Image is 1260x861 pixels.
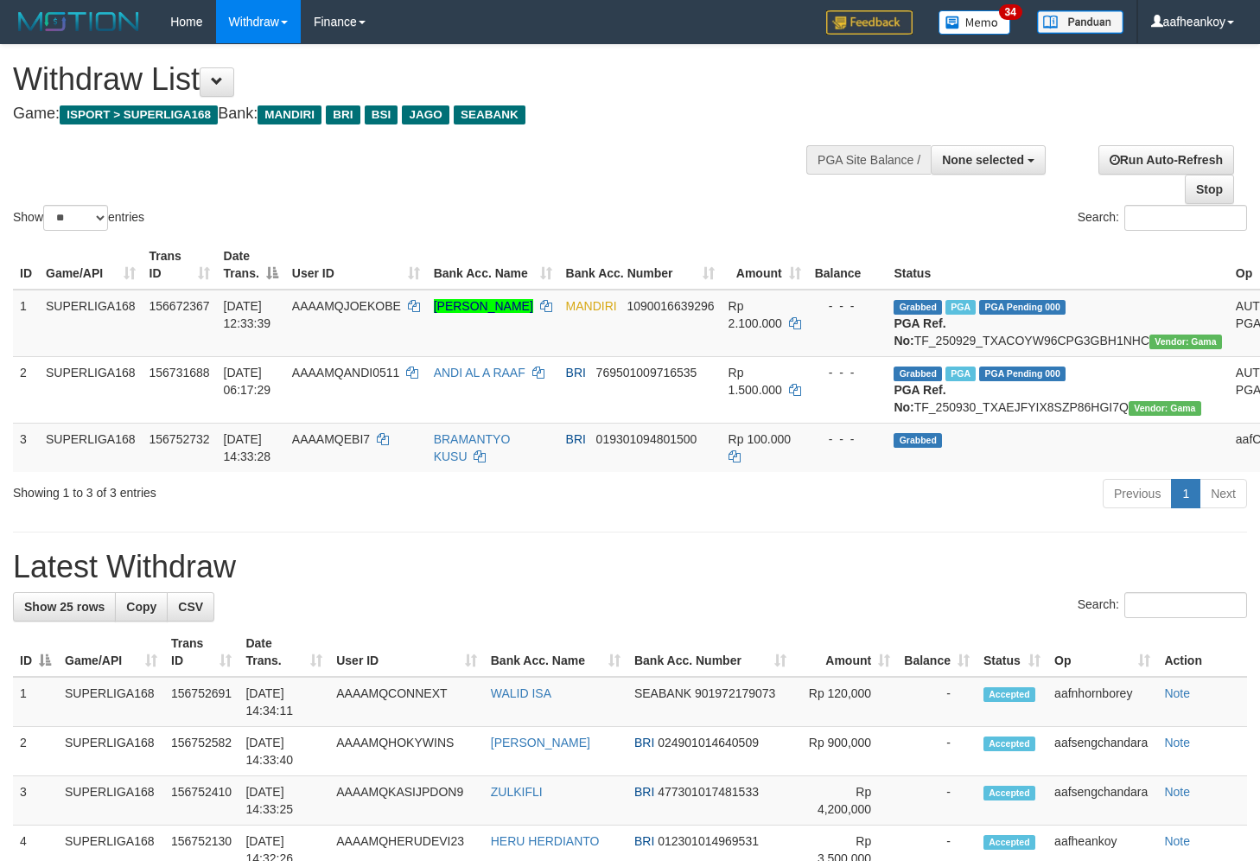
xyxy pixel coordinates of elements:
span: BRI [634,736,654,749]
a: [PERSON_NAME] [491,736,590,749]
td: - [897,727,977,776]
span: [DATE] 14:33:28 [224,432,271,463]
a: Previous [1103,479,1172,508]
th: Amount: activate to sort column ascending [793,628,897,677]
th: Date Trans.: activate to sort column ascending [239,628,329,677]
a: Copy [115,592,168,622]
span: Accepted [983,687,1035,702]
label: Show entries [13,205,144,231]
td: AAAAMQKASIJPDON9 [329,776,484,826]
td: - [897,677,977,727]
span: PGA Pending [979,367,1066,381]
td: SUPERLIGA168 [58,727,164,776]
td: 2 [13,356,39,423]
td: 2 [13,727,58,776]
td: SUPERLIGA168 [58,776,164,826]
th: Bank Acc. Name: activate to sort column ascending [484,628,627,677]
th: Amount: activate to sort column ascending [722,240,808,290]
span: 156731688 [150,366,210,379]
span: 156752732 [150,432,210,446]
td: 1 [13,677,58,727]
td: AAAAMQHOKYWINS [329,727,484,776]
a: CSV [167,592,214,622]
th: Balance: activate to sort column ascending [897,628,977,677]
a: Note [1164,785,1190,799]
label: Search: [1078,592,1247,618]
span: Grabbed [894,433,942,448]
td: SUPERLIGA168 [39,356,143,423]
div: - - - [815,430,881,448]
span: Vendor URL: https://trx31.1velocity.biz [1129,401,1201,416]
th: Bank Acc. Number: activate to sort column ascending [627,628,793,677]
span: BRI [566,366,586,379]
div: - - - [815,297,881,315]
span: SEABANK [454,105,525,124]
a: 1 [1171,479,1200,508]
input: Search: [1124,592,1247,618]
label: Search: [1078,205,1247,231]
span: Copy 024901014640509 to clipboard [658,736,759,749]
span: Copy 012301014969531 to clipboard [658,834,759,848]
td: AAAAMQCONNEXT [329,677,484,727]
td: 156752582 [164,727,239,776]
span: Vendor URL: https://trx31.1velocity.biz [1149,335,1222,349]
th: Status [887,240,1228,290]
a: HERU HERDIANTO [491,834,600,848]
a: Note [1164,736,1190,749]
td: 1 [13,290,39,357]
div: PGA Site Balance / [806,145,931,175]
th: Date Trans.: activate to sort column descending [217,240,285,290]
td: 156752691 [164,677,239,727]
b: PGA Ref. No: [894,316,945,348]
a: [PERSON_NAME] [434,299,533,313]
span: BRI [326,105,360,124]
th: Bank Acc. Name: activate to sort column ascending [427,240,559,290]
h4: Game: Bank: [13,105,823,123]
button: None selected [931,145,1046,175]
th: Status: activate to sort column ascending [977,628,1047,677]
span: JAGO [402,105,449,124]
img: Button%20Memo.svg [939,10,1011,35]
td: [DATE] 14:33:25 [239,776,329,826]
img: Feedback.jpg [826,10,913,35]
a: Run Auto-Refresh [1098,145,1234,175]
span: CSV [178,600,203,614]
td: - [897,776,977,826]
span: Rp 2.100.000 [729,299,782,330]
span: Copy [126,600,156,614]
a: Show 25 rows [13,592,116,622]
div: Showing 1 to 3 of 3 entries [13,477,512,501]
a: Note [1164,834,1190,848]
th: Trans ID: activate to sort column ascending [143,240,217,290]
a: BRAMANTYO KUSU [434,432,511,463]
span: 156672367 [150,299,210,313]
td: Rp 4,200,000 [793,776,897,826]
span: BRI [634,785,654,799]
th: Trans ID: activate to sort column ascending [164,628,239,677]
span: Copy 901972179073 to clipboard [695,686,775,700]
td: aafnhornborey [1047,677,1157,727]
th: User ID: activate to sort column ascending [329,628,484,677]
h1: Latest Withdraw [13,550,1247,584]
span: BRI [634,834,654,848]
span: Marked by aafromsomean [945,367,976,381]
th: ID [13,240,39,290]
h1: Withdraw List [13,62,823,97]
img: panduan.png [1037,10,1123,34]
th: ID: activate to sort column descending [13,628,58,677]
td: [DATE] 14:33:40 [239,727,329,776]
span: AAAAMQEBI7 [292,432,370,446]
span: Accepted [983,737,1035,751]
td: 156752410 [164,776,239,826]
td: [DATE] 14:34:11 [239,677,329,727]
select: Showentries [43,205,108,231]
th: Bank Acc. Number: activate to sort column ascending [559,240,722,290]
span: SEABANK [634,686,691,700]
a: Next [1200,479,1247,508]
span: Accepted [983,786,1035,800]
td: aafsengchandara [1047,727,1157,776]
th: User ID: activate to sort column ascending [285,240,427,290]
th: Op: activate to sort column ascending [1047,628,1157,677]
span: Grabbed [894,367,942,381]
span: Grabbed [894,300,942,315]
